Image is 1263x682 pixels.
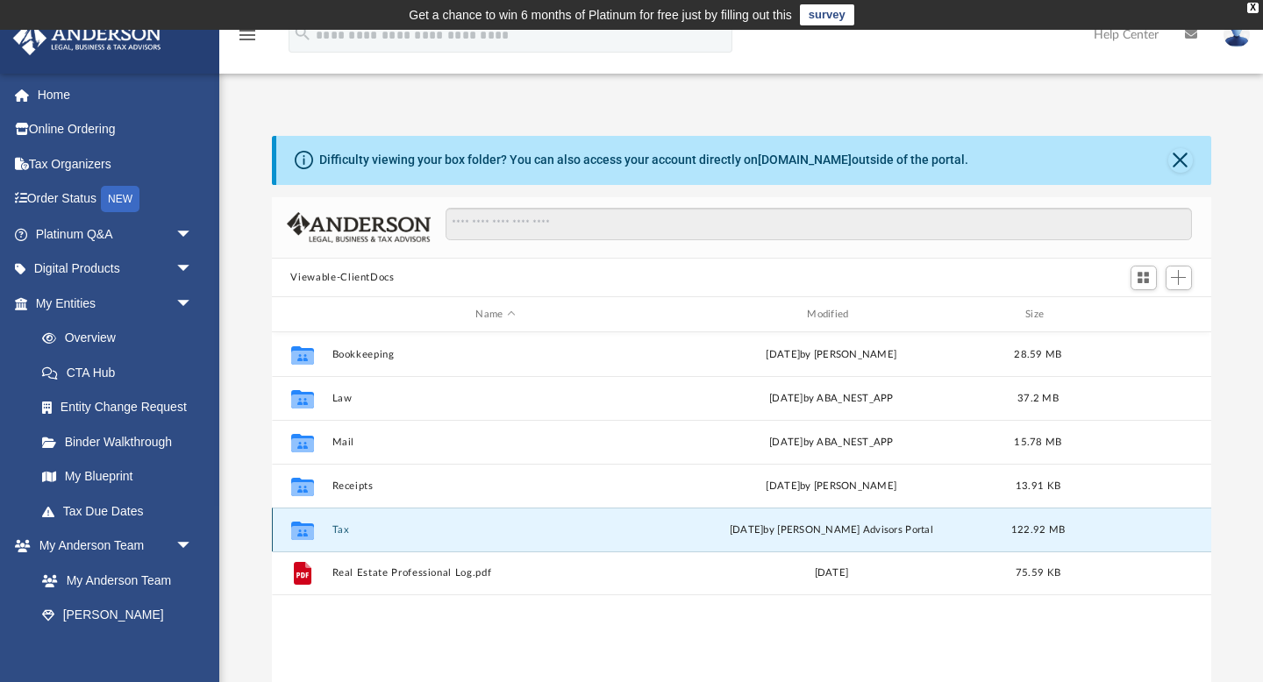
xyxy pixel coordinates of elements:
[1247,3,1259,13] div: close
[1010,525,1064,535] span: 122.92 MB
[1014,437,1061,447] span: 15.78 MB
[1168,148,1193,173] button: Close
[12,286,219,321] a: My Entitiesarrow_drop_down
[25,494,219,529] a: Tax Due Dates
[293,24,312,43] i: search
[667,479,995,494] div: [DATE] by [PERSON_NAME]
[25,355,219,390] a: CTA Hub
[12,181,219,217] a: Order StatusNEW
[667,391,995,407] div: [DATE] by ABA_NEST_APP
[332,349,660,360] button: Bookkeeping
[332,393,660,404] button: Law
[446,208,1191,241] input: Search files and folders
[25,563,202,598] a: My Anderson Team
[25,459,210,494] a: My Blueprint
[12,217,219,252] a: Platinum Q&Aarrow_drop_down
[237,25,258,46] i: menu
[1081,307,1203,323] div: id
[332,437,660,448] button: Mail
[175,286,210,322] span: arrow_drop_down
[279,307,323,323] div: id
[332,568,660,579] button: Real Estate Professional Log.pdf
[1224,22,1250,47] img: User Pic
[290,270,394,286] button: Viewable-ClientDocs
[175,217,210,252] span: arrow_drop_down
[1015,568,1060,578] span: 75.59 KB
[175,252,210,288] span: arrow_drop_down
[319,151,968,169] div: Difficulty viewing your box folder? You can also access your account directly on outside of the p...
[1166,266,1192,290] button: Add
[175,529,210,565] span: arrow_drop_down
[1015,481,1060,491] span: 13.91 KB
[1017,394,1059,403] span: 37.2 MB
[331,307,659,323] div: Name
[101,186,139,212] div: NEW
[12,252,219,287] a: Digital Productsarrow_drop_down
[25,424,219,459] a: Binder Walkthrough
[237,33,258,46] a: menu
[667,565,995,581] div: [DATE]
[667,522,995,538] div: [DATE] by [PERSON_NAME] Advisors Portal
[1014,350,1061,359] span: 28.59 MB
[12,77,219,112] a: Home
[8,21,167,55] img: Anderson Advisors Platinum Portal
[667,307,995,323] div: Modified
[25,598,210,654] a: [PERSON_NAME] System
[25,390,219,425] a: Entity Change Request
[12,112,219,147] a: Online Ordering
[667,435,995,451] div: [DATE] by ABA_NEST_APP
[25,321,219,356] a: Overview
[1131,266,1157,290] button: Switch to Grid View
[1003,307,1073,323] div: Size
[409,4,792,25] div: Get a chance to win 6 months of Platinum for free just by filling out this
[667,347,995,363] div: [DATE] by [PERSON_NAME]
[758,153,852,167] a: [DOMAIN_NAME]
[12,146,219,181] a: Tax Organizers
[332,480,660,492] button: Receipts
[12,529,210,564] a: My Anderson Teamarrow_drop_down
[800,4,854,25] a: survey
[332,524,660,536] button: Tax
